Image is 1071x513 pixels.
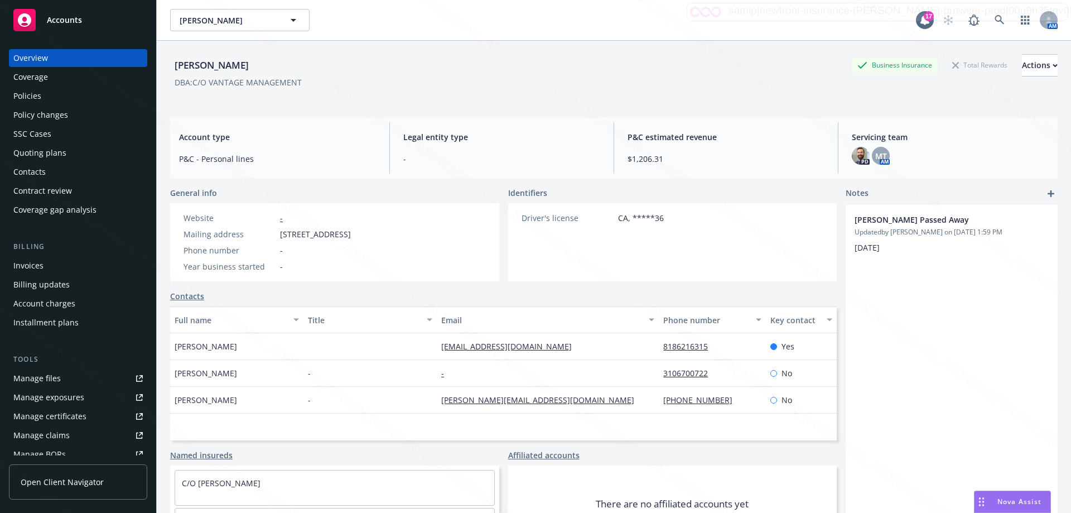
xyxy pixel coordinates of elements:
[852,58,938,72] div: Business Insurance
[781,394,792,406] span: No
[508,449,580,461] a: Affiliated accounts
[522,212,614,224] div: Driver's license
[182,478,260,488] a: C/O [PERSON_NAME]
[441,314,642,326] div: Email
[403,131,600,143] span: Legal entity type
[13,426,70,444] div: Manage claims
[9,241,147,252] div: Billing
[175,394,237,406] span: [PERSON_NAME]
[13,295,75,313] div: Account charges
[180,15,276,26] span: [PERSON_NAME]
[308,314,420,326] div: Title
[280,244,283,256] span: -
[9,87,147,105] a: Policies
[974,491,988,512] div: Drag to move
[1044,187,1058,200] a: add
[184,212,276,224] div: Website
[441,341,581,352] a: [EMAIL_ADDRESS][DOMAIN_NAME]
[9,389,147,406] a: Manage exposures
[170,9,310,31] button: [PERSON_NAME]
[437,306,659,333] button: Email
[170,449,233,461] a: Named insureds
[508,187,547,199] span: Identifiers
[403,153,600,165] span: -
[663,368,717,378] a: 3106700722
[766,306,837,333] button: Key contact
[441,395,643,405] a: [PERSON_NAME][EMAIL_ADDRESS][DOMAIN_NAME]
[13,389,84,406] div: Manage exposures
[963,9,985,31] a: Report a Bug
[855,227,1049,237] span: Updated by [PERSON_NAME] on [DATE] 1:59 PM
[781,341,794,352] span: Yes
[175,341,237,352] span: [PERSON_NAME]
[855,214,1020,226] span: [PERSON_NAME] Passed Away
[175,367,237,379] span: [PERSON_NAME]
[13,68,48,86] div: Coverage
[9,49,147,67] a: Overview
[280,261,283,272] span: -
[852,131,1049,143] span: Servicing team
[855,242,880,253] span: [DATE]
[9,370,147,387] a: Manage files
[13,163,46,181] div: Contacts
[175,76,302,88] div: DBA: C/O VANTAGE MANAGEMENT
[9,68,147,86] a: Coverage
[170,58,253,73] div: [PERSON_NAME]
[179,131,376,143] span: Account type
[924,11,934,21] div: 17
[663,314,749,326] div: Phone number
[875,150,887,162] span: MT
[947,58,1013,72] div: Total Rewards
[846,187,869,200] span: Notes
[988,9,1011,31] a: Search
[663,395,741,405] a: [PHONE_NUMBER]
[9,182,147,200] a: Contract review
[9,426,147,444] a: Manage claims
[21,476,104,488] span: Open Client Navigator
[1014,9,1036,31] a: Switch app
[13,49,48,67] div: Overview
[179,153,376,165] span: P&C - Personal lines
[13,314,79,332] div: Installment plans
[9,106,147,124] a: Policy changes
[1022,54,1058,76] button: Actions
[770,314,820,326] div: Key contact
[170,306,303,333] button: Full name
[13,257,44,275] div: Invoices
[47,16,82,25] span: Accounts
[781,367,792,379] span: No
[13,144,66,162] div: Quoting plans
[9,163,147,181] a: Contacts
[974,491,1051,513] button: Nova Assist
[175,314,287,326] div: Full name
[9,201,147,219] a: Coverage gap analysis
[659,306,765,333] button: Phone number
[13,276,70,294] div: Billing updates
[663,341,717,352] a: 8186216315
[997,497,1041,506] span: Nova Assist
[628,153,824,165] span: $1,206.31
[9,257,147,275] a: Invoices
[170,290,204,302] a: Contacts
[280,213,283,223] a: -
[184,228,276,240] div: Mailing address
[308,367,311,379] span: -
[170,187,217,199] span: General info
[13,201,97,219] div: Coverage gap analysis
[441,368,453,378] a: -
[13,125,51,143] div: SSC Cases
[9,407,147,425] a: Manage certificates
[9,354,147,365] div: Tools
[280,228,351,240] span: [STREET_ADDRESS]
[184,261,276,272] div: Year business started
[9,314,147,332] a: Installment plans
[628,131,824,143] span: P&C estimated revenue
[9,4,147,36] a: Accounts
[184,244,276,256] div: Phone number
[9,125,147,143] a: SSC Cases
[1022,55,1058,76] div: Actions
[13,182,72,200] div: Contract review
[937,9,959,31] a: Start snowing
[9,445,147,463] a: Manage BORs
